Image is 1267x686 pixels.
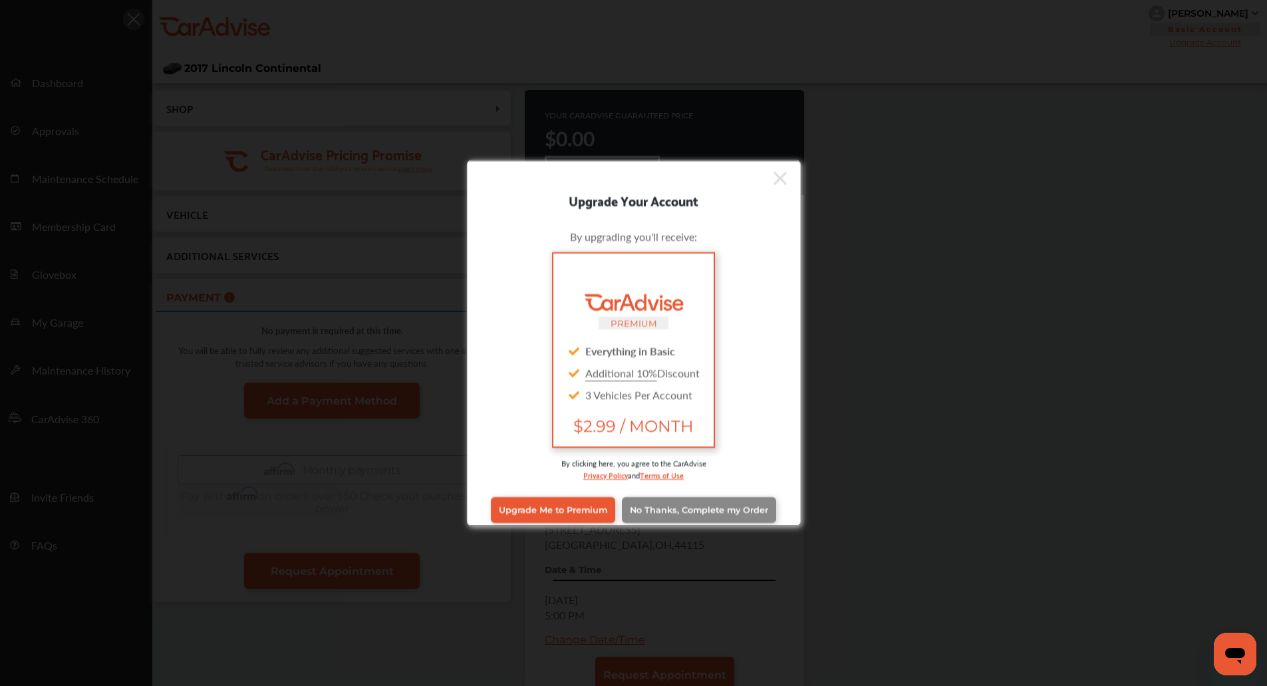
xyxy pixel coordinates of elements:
[564,416,702,435] span: $2.99 / MONTH
[622,497,776,522] a: No Thanks, Complete my Order
[630,505,768,515] span: No Thanks, Complete my Order
[585,365,657,380] u: Additional 10%
[585,365,700,380] span: Discount
[488,457,780,494] div: By clicking here, you agree to the CarAdvise and
[564,383,702,405] div: 3 Vehicles Per Account
[1214,633,1256,675] iframe: Button to launch messaging window
[488,228,780,244] div: By upgrading you'll receive:
[499,505,607,515] span: Upgrade Me to Premium
[640,468,684,480] a: Terms of Use
[468,189,800,210] div: Upgrade Your Account
[583,468,628,480] a: Privacy Policy
[491,497,615,522] a: Upgrade Me to Premium
[611,317,657,328] small: PREMIUM
[585,343,675,358] strong: Everything in Basic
